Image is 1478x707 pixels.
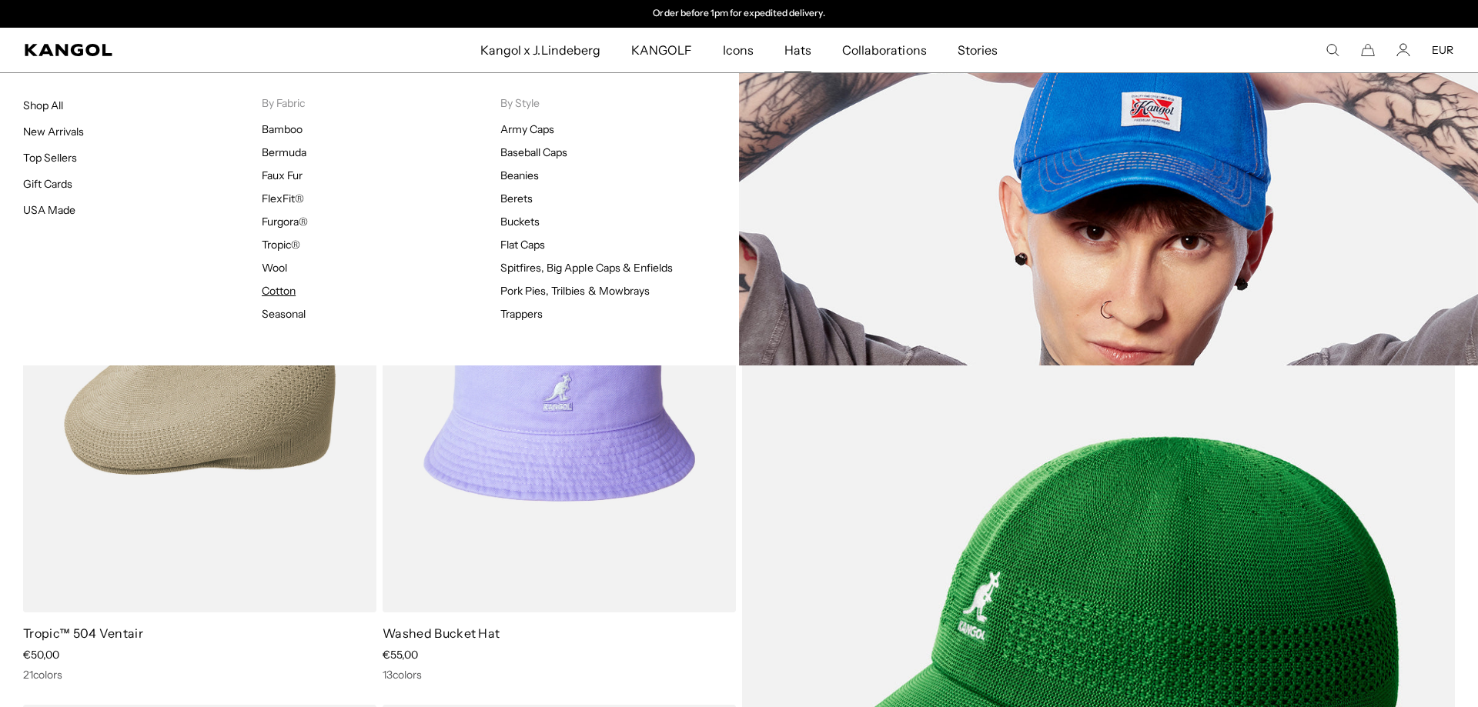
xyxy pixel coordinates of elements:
summary: Search here [1326,43,1339,57]
span: Kangol x J.Lindeberg [480,28,600,72]
img: Tropic™ 504 Ventair [23,169,376,612]
a: Top Sellers [23,151,77,165]
a: Shop All [23,98,63,112]
button: EUR [1432,43,1453,57]
span: €50,00 [23,648,59,662]
span: Stories [958,28,998,72]
a: Tropic® [262,238,300,252]
a: Baseball Caps [500,145,567,159]
a: Kangol x J.Lindeberg [465,28,616,72]
a: Gift Cards [23,177,72,191]
a: Cotton [262,284,296,298]
a: KANGOLF [616,28,707,72]
div: 13 colors [383,668,736,682]
a: Hats [769,28,827,72]
p: By Style [500,96,739,110]
a: Seasonal [262,307,306,321]
div: 2 of 2 [580,8,898,20]
a: Bamboo [262,122,303,136]
span: Icons [723,28,754,72]
button: Cart [1361,43,1375,57]
a: Pork Pies, Trilbies & Mowbrays [500,284,650,298]
p: Order before 1pm for expedited delivery. [653,8,824,20]
span: €55,00 [383,648,418,662]
a: Army Caps [500,122,554,136]
a: Beanies [500,168,539,182]
a: Stories [942,28,1013,72]
a: New Arrivals [23,125,84,138]
a: Spitfires, Big Apple Caps & Enfields [500,261,673,275]
a: Collaborations [827,28,941,72]
a: Icons [707,28,769,72]
img: Washed Bucket Hat [383,169,736,612]
span: Hats [784,28,811,72]
a: Bermuda [262,145,306,159]
div: Announcement [580,8,898,20]
slideshow-component: Announcement bar [580,8,898,20]
a: Furgora® [262,215,308,228]
a: Faux Fur [262,168,303,182]
a: Trappers [500,307,543,321]
a: Berets [500,192,533,205]
a: Buckets [500,215,540,228]
img: Cotton.jpg [739,73,1478,365]
div: 21 colors [23,668,376,682]
p: By Fabric [262,96,500,110]
a: Wool [262,261,287,275]
a: Washed Bucket Hat [383,625,500,641]
a: Flat Caps [500,238,545,252]
a: Account [1396,43,1410,57]
a: USA Made [23,203,75,217]
span: Collaborations [842,28,926,72]
a: FlexFit® [262,192,304,205]
a: Kangol [25,44,318,56]
span: KANGOLF [631,28,692,72]
a: Tropic™ 504 Ventair [23,625,143,641]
